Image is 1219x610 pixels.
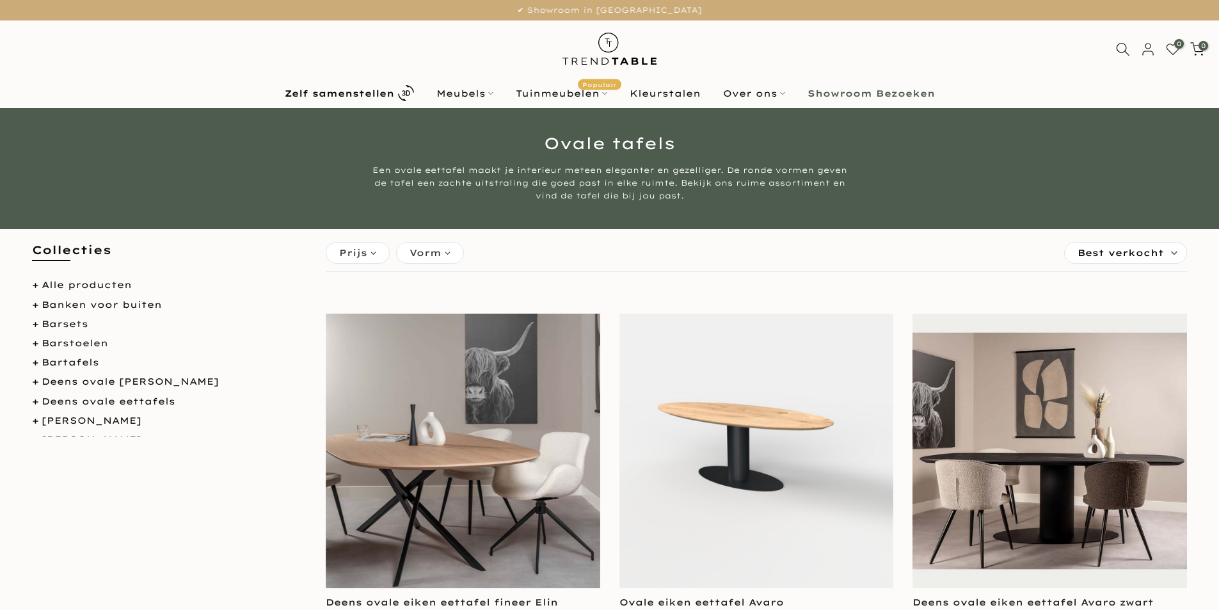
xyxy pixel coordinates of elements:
a: Bartafels [42,357,99,368]
a: Kleurstalen [618,86,712,101]
a: Barstoelen [42,337,108,349]
a: TuinmeubelenPopulair [504,86,618,101]
div: Een ovale eettafel maakt je interieur meteen eleganter en gezelliger. De ronde vormen geven de ta... [370,164,850,202]
b: Showroom Bezoeken [808,89,935,98]
b: Zelf samenstellen [285,89,394,98]
a: [PERSON_NAME] [42,434,141,445]
span: 0 [1199,41,1208,51]
a: Banken voor buiten [42,299,162,310]
a: Barsets [42,318,88,330]
a: Meubels [425,86,504,101]
img: trend-table [554,20,665,77]
span: 0 [1174,39,1184,49]
a: Alle producten [42,279,132,291]
h1: Ovale tafels [235,135,984,151]
a: Deens ovale eiken eettafel fineer Elin [326,597,558,608]
a: [PERSON_NAME] [42,415,141,426]
span: Populair [578,79,621,90]
a: Over ons [712,86,796,101]
label: Sorteren:Best verkocht [1065,243,1186,263]
h5: Collecties [32,242,307,271]
a: 0 [1190,42,1204,56]
span: Vorm [410,246,442,260]
span: Best verkocht [1078,243,1164,263]
a: Showroom Bezoeken [796,86,946,101]
iframe: toggle-frame [1,545,65,609]
span: Prijs [339,246,367,260]
a: Ovale eiken eettafel Avaro [619,597,784,608]
a: 0 [1166,42,1180,56]
a: Zelf samenstellen [273,82,425,104]
a: Deens ovale eiken eettafel Avaro zwart [912,597,1154,608]
a: Deens ovale eettafels [42,396,175,407]
p: ✔ Showroom in [GEOGRAPHIC_DATA] [16,3,1203,17]
a: Deens ovale [PERSON_NAME] [42,376,219,387]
